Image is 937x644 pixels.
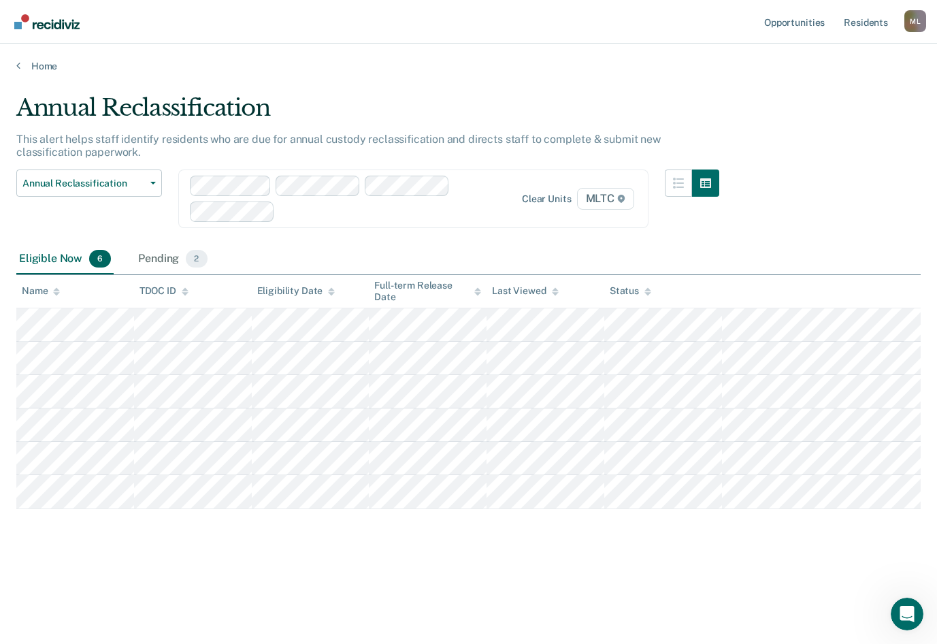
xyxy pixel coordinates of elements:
div: Eligible Now6 [16,244,114,274]
div: Status [610,285,651,297]
div: Pending2 [135,244,210,274]
button: Annual Reclassification [16,170,162,197]
div: Name [22,285,60,297]
iframe: Intercom live chat [891,598,923,630]
div: Full-term Release Date [374,280,481,303]
p: This alert helps staff identify residents who are due for annual custody reclassification and dir... [16,133,661,159]
button: Profile dropdown button [904,10,926,32]
img: Recidiviz [14,14,80,29]
div: Eligibility Date [257,285,335,297]
span: Annual Reclassification [22,178,145,189]
div: Last Viewed [492,285,558,297]
a: Home [16,60,921,72]
div: Clear units [522,193,572,205]
span: 6 [89,250,111,268]
div: M L [904,10,926,32]
div: TDOC ID [139,285,188,297]
span: 2 [186,250,207,268]
div: Annual Reclassification [16,94,719,133]
span: MLTC [577,188,634,210]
